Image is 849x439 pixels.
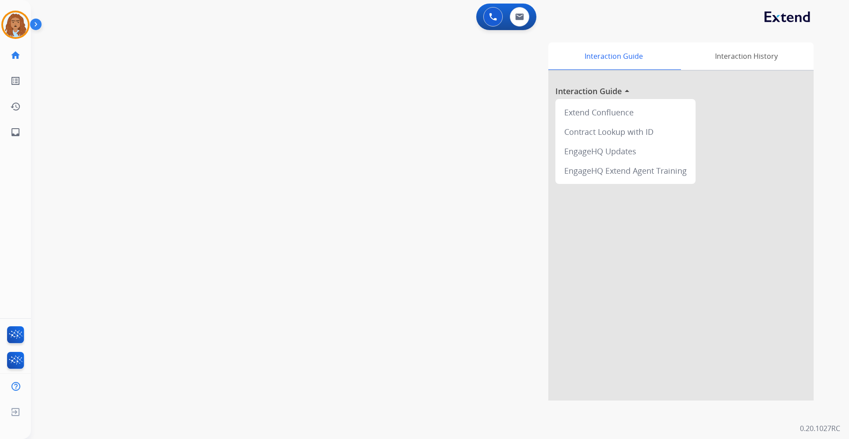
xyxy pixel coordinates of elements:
[3,12,28,37] img: avatar
[679,42,814,70] div: Interaction History
[559,103,692,122] div: Extend Confluence
[800,423,840,434] p: 0.20.1027RC
[559,122,692,141] div: Contract Lookup with ID
[10,50,21,61] mat-icon: home
[548,42,679,70] div: Interaction Guide
[10,101,21,112] mat-icon: history
[10,76,21,86] mat-icon: list_alt
[559,161,692,180] div: EngageHQ Extend Agent Training
[10,127,21,137] mat-icon: inbox
[559,141,692,161] div: EngageHQ Updates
